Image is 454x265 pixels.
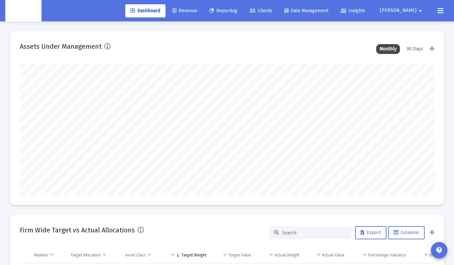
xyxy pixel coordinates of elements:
div: Target Weight [181,252,206,258]
input: Search [282,230,347,236]
h2: Firm Wide Target vs Actual Allocations [20,225,135,235]
span: Data Management [285,8,328,13]
div: Monthly [376,44,400,54]
img: Dashboard [10,4,37,17]
span: [PERSON_NAME] [380,8,416,13]
td: Column Target Weight [163,247,211,263]
h2: Assets Under Management [20,41,102,52]
span: Show filter options for column 'Number' [49,252,54,257]
span: Show filter options for column 'Percentage Variance' [362,252,367,257]
td: Column Percentage Variance [349,247,410,263]
div: Number [34,252,48,258]
span: Dashboard [131,8,160,13]
button: Columns [388,226,425,239]
td: Column Target Allocation [66,247,121,263]
span: Revenue [172,8,197,13]
td: Column Asset Class [121,247,163,263]
div: Percentage Variance [368,252,406,258]
a: Dashboard [125,4,166,17]
span: Reporting [209,8,237,13]
mat-icon: arrow_drop_down [416,4,424,17]
span: Show filter options for column 'Actual Weight' [269,252,274,257]
span: Show filter options for column 'Actual Value' [316,252,321,257]
button: [PERSON_NAME] [372,4,432,17]
div: Target Allocation [71,252,101,258]
td: Column Actual Value [304,247,349,263]
td: Column Number [30,247,66,263]
span: Show filter options for column 'Target Value' [223,252,227,257]
div: Target Value [228,252,251,258]
td: Column Target Value [211,247,256,263]
a: Data Management [279,4,334,17]
mat-icon: contact_support [435,246,443,254]
div: 90 Days [403,44,426,54]
span: Export [361,230,381,235]
div: Asset Class [125,252,146,258]
div: Actual Value [322,252,345,258]
a: Reporting [204,4,243,17]
a: Revenue [167,4,202,17]
span: Columns [394,230,419,235]
td: Column Actual Weight [256,247,304,263]
span: Show filter options for column 'Target Allocation' [102,252,107,257]
span: Clients [250,8,272,13]
span: Show filter options for column 'Asset Class' [147,252,152,257]
button: Export [355,226,386,239]
a: Clients [244,4,278,17]
span: Show filter options for column 'Target Weight' [170,252,175,257]
span: Insights [341,8,365,13]
a: Insights [335,4,371,17]
div: Actual Weight [275,252,299,258]
span: Show filter options for column 'Dollar Variance' [424,252,429,257]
